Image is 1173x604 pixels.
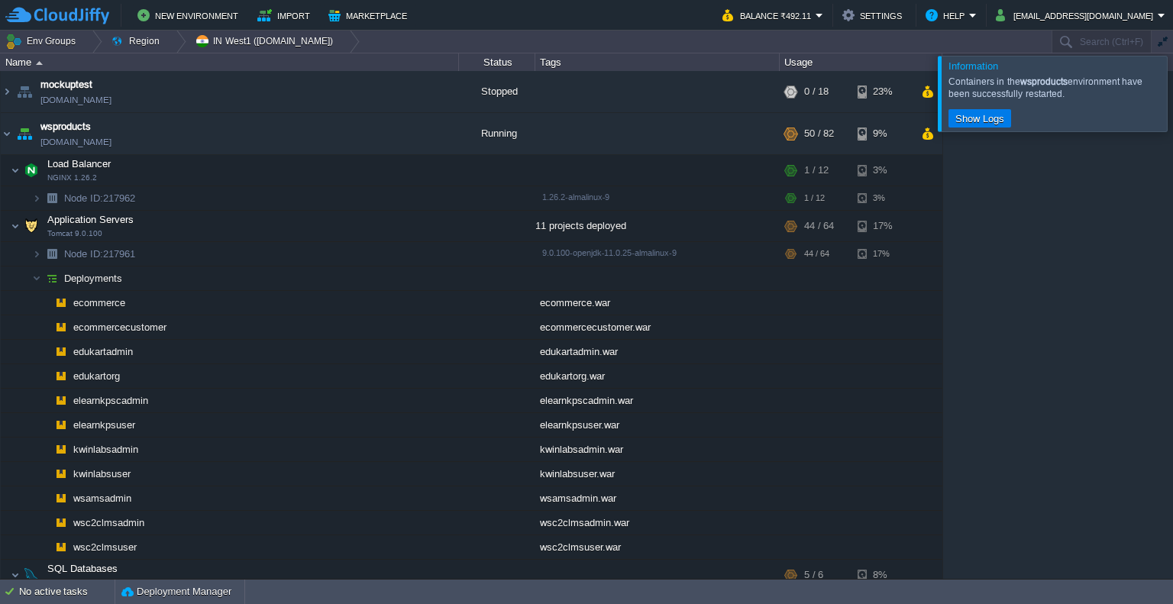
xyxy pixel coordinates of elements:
[41,438,50,461] img: AMDAwAAAACH5BAEAAAAALAAAAAABAAEAAAICRAEAOw==
[11,560,20,590] img: AMDAwAAAACH5BAEAAAAALAAAAAABAAEAAAICRAEAOw==
[41,266,63,290] img: AMDAwAAAACH5BAEAAAAALAAAAAABAAEAAAICRAEAOw==
[50,438,72,461] img: AMDAwAAAACH5BAEAAAAALAAAAAABAAEAAAICRAEAOw==
[46,563,120,574] a: SQL DatabasesMySQL CE 8.4.3
[41,389,50,412] img: AMDAwAAAACH5BAEAAAAALAAAAAABAAEAAAICRAEAOw==
[72,443,141,456] a: kwinlabsadmin
[535,291,780,315] div: ecommerce.war
[535,511,780,535] div: wsc2clmsadmin.war
[926,6,969,24] button: Help
[32,186,41,210] img: AMDAwAAAACH5BAEAAAAALAAAAAABAAEAAAICRAEAOw==
[32,242,41,266] img: AMDAwAAAACH5BAEAAAAALAAAAAABAAEAAAICRAEAOw==
[535,413,780,437] div: elearnkpsuser.war
[64,192,103,204] span: Node ID:
[72,541,139,554] span: wsc2clmsuser
[14,113,35,154] img: AMDAwAAAACH5BAEAAAAALAAAAAABAAEAAAICRAEAOw==
[41,340,50,363] img: AMDAwAAAACH5BAEAAAAALAAAAAABAAEAAAICRAEAOw==
[50,535,72,559] img: AMDAwAAAACH5BAEAAAAALAAAAAABAAEAAAICRAEAOw==
[72,418,137,431] a: elearnkpsuser
[535,315,780,339] div: ecommercecustomer.war
[50,511,72,535] img: AMDAwAAAACH5BAEAAAAALAAAAAABAAEAAAICRAEAOw==
[5,31,81,52] button: Env Groups
[1,113,13,154] img: AMDAwAAAACH5BAEAAAAALAAAAAABAAEAAAICRAEAOw==
[40,119,91,134] a: wsproducts
[858,155,907,186] div: 3%
[804,113,834,154] div: 50 / 82
[50,291,72,315] img: AMDAwAAAACH5BAEAAAAALAAAAAABAAEAAAICRAEAOw==
[41,364,50,388] img: AMDAwAAAACH5BAEAAAAALAAAAAABAAEAAAICRAEAOw==
[50,340,72,363] img: AMDAwAAAACH5BAEAAAAALAAAAAABAAEAAAICRAEAOw==
[542,192,609,202] span: 1.26.2-almalinux-9
[41,242,63,266] img: AMDAwAAAACH5BAEAAAAALAAAAAABAAEAAAICRAEAOw==
[63,247,137,260] a: Node ID:217961
[72,345,135,358] span: edukartadmin
[41,315,50,339] img: AMDAwAAAACH5BAEAAAAALAAAAAABAAEAAAICRAEAOw==
[722,6,816,24] button: Balance ₹492.11
[40,92,111,108] a: [DOMAIN_NAME]
[41,486,50,510] img: AMDAwAAAACH5BAEAAAAALAAAAAABAAEAAAICRAEAOw==
[41,186,63,210] img: AMDAwAAAACH5BAEAAAAALAAAAAABAAEAAAICRAEAOw==
[460,53,535,71] div: Status
[535,211,780,241] div: 11 projects deployed
[858,560,907,590] div: 8%
[72,394,150,407] a: elearnkpscadmin
[11,155,20,186] img: AMDAwAAAACH5BAEAAAAALAAAAAABAAEAAAICRAEAOw==
[63,247,137,260] span: 217961
[32,266,41,290] img: AMDAwAAAACH5BAEAAAAALAAAAAABAAEAAAICRAEAOw==
[328,6,412,24] button: Marketplace
[41,291,50,315] img: AMDAwAAAACH5BAEAAAAALAAAAAABAAEAAAICRAEAOw==
[137,6,243,24] button: New Environment
[50,389,72,412] img: AMDAwAAAACH5BAEAAAAALAAAAAABAAEAAAICRAEAOw==
[21,211,42,241] img: AMDAwAAAACH5BAEAAAAALAAAAAABAAEAAAICRAEAOw==
[36,61,43,65] img: AMDAwAAAACH5BAEAAAAALAAAAAABAAEAAAICRAEAOw==
[858,113,907,154] div: 9%
[459,71,535,112] div: Stopped
[535,462,780,486] div: kwinlabsuser.war
[1,71,13,112] img: AMDAwAAAACH5BAEAAAAALAAAAAABAAEAAAICRAEAOw==
[996,6,1158,24] button: [EMAIL_ADDRESS][DOMAIN_NAME]
[858,242,907,266] div: 17%
[804,242,829,266] div: 44 / 64
[536,53,779,71] div: Tags
[46,158,113,170] a: Load BalancerNGINX 1.26.2
[72,370,122,383] a: edukartorg
[41,535,50,559] img: AMDAwAAAACH5BAEAAAAALAAAAAABAAEAAAICRAEAOw==
[804,211,834,241] div: 44 / 64
[14,71,35,112] img: AMDAwAAAACH5BAEAAAAALAAAAAABAAEAAAICRAEAOw==
[50,315,72,339] img: AMDAwAAAACH5BAEAAAAALAAAAAABAAEAAAICRAEAOw==
[804,186,825,210] div: 1 / 12
[19,580,115,604] div: No active tasks
[21,155,42,186] img: AMDAwAAAACH5BAEAAAAALAAAAAABAAEAAAICRAEAOw==
[535,364,780,388] div: edukartorg.war
[41,462,50,486] img: AMDAwAAAACH5BAEAAAAALAAAAAABAAEAAAICRAEAOw==
[535,438,780,461] div: kwinlabsadmin.war
[46,214,136,225] a: Application ServersTomcat 9.0.100
[40,134,111,150] a: [DOMAIN_NAME]
[72,492,134,505] a: wsamsadmin
[951,111,1009,125] button: Show Logs
[195,31,338,52] button: IN West1 ([DOMAIN_NAME])
[40,77,92,92] span: mockuptest
[804,560,823,590] div: 5 / 6
[63,272,124,285] a: Deployments
[50,364,72,388] img: AMDAwAAAACH5BAEAAAAALAAAAAABAAEAAAICRAEAOw==
[50,462,72,486] img: AMDAwAAAACH5BAEAAAAALAAAAAABAAEAAAICRAEAOw==
[72,296,128,309] a: ecommerce
[21,560,42,590] img: AMDAwAAAACH5BAEAAAAALAAAAAABAAEAAAICRAEAOw==
[63,192,137,205] span: 217962
[948,76,1163,100] div: Containers in the environment have been successfully restarted.
[41,413,50,437] img: AMDAwAAAACH5BAEAAAAALAAAAAABAAEAAAICRAEAOw==
[948,60,998,72] span: Information
[111,31,165,52] button: Region
[858,211,907,241] div: 17%
[63,192,137,205] a: Node ID:217962
[50,486,72,510] img: AMDAwAAAACH5BAEAAAAALAAAAAABAAEAAAICRAEAOw==
[46,213,136,226] span: Application Servers
[257,6,315,24] button: Import
[1020,76,1068,87] b: wsproducts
